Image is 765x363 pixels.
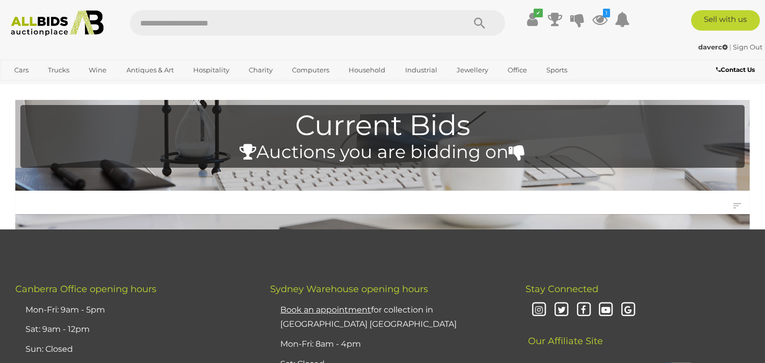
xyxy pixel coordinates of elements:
a: [GEOGRAPHIC_DATA] [8,79,93,95]
a: Industrial [399,62,444,79]
a: Trucks [41,62,76,79]
i: ✔ [534,9,543,17]
li: Mon-Fri: 9am - 5pm [23,300,245,320]
li: Mon-Fri: 8am - 4pm [278,334,499,354]
span: | [729,43,731,51]
i: Twitter [552,301,570,319]
a: Charity [242,62,279,79]
i: Youtube [597,301,615,319]
a: Computers [285,62,336,79]
i: Google [619,301,637,319]
li: Sun: Closed [23,340,245,359]
a: daverc [698,43,729,51]
a: Hospitality [187,62,236,79]
a: 1 [592,10,608,29]
a: Sports [540,62,574,79]
u: Book an appointment [280,305,371,315]
b: Contact Us [716,66,755,73]
strong: daverc [698,43,728,51]
h1: Current Bids [25,110,740,141]
a: Sign Out [733,43,762,51]
span: Sydney Warehouse opening hours [270,283,428,295]
a: Sell with us [691,10,760,31]
span: Canberra Office opening hours [15,283,156,295]
li: Sat: 9am - 12pm [23,320,245,340]
i: Facebook [575,301,593,319]
i: 1 [603,9,610,17]
a: Jewellery [450,62,495,79]
img: Allbids.com.au [6,10,109,36]
h4: Auctions you are bidding on [25,142,740,162]
a: Wine [82,62,113,79]
a: Office [501,62,534,79]
a: ✔ [525,10,540,29]
span: Stay Connected [525,283,598,295]
button: Search [454,10,505,36]
a: Contact Us [716,64,757,75]
a: Cars [8,62,35,79]
span: Our Affiliate Site [525,320,603,347]
i: Instagram [531,301,548,319]
a: Antiques & Art [120,62,180,79]
a: Household [342,62,392,79]
a: Book an appointmentfor collection in [GEOGRAPHIC_DATA] [GEOGRAPHIC_DATA] [280,305,457,329]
